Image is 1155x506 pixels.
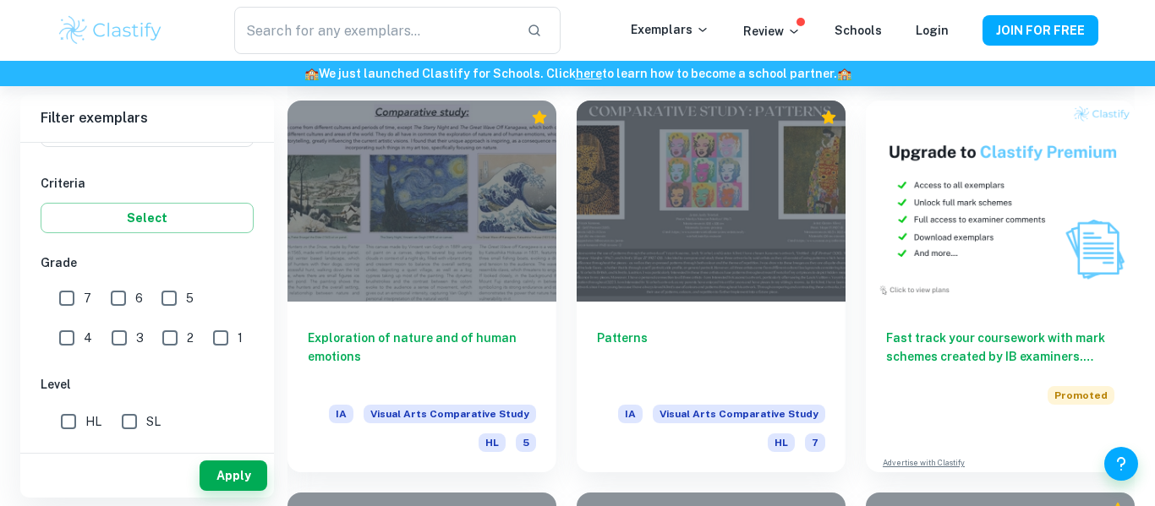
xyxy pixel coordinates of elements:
[41,174,254,193] h6: Criteria
[41,253,254,272] h6: Grade
[837,67,851,80] span: 🏫
[308,329,536,384] h6: Exploration of nature and of human emotions
[41,203,254,233] button: Select
[820,109,837,126] div: Premium
[618,405,643,423] span: IA
[186,289,194,307] span: 5
[84,329,92,347] span: 4
[516,433,536,452] span: 5
[364,405,536,423] span: Visual Arts Comparative Study
[479,433,506,452] span: HL
[187,329,194,347] span: 2
[1048,386,1114,405] span: Promoted
[234,7,513,54] input: Search for any exemplars...
[287,101,556,472] a: Exploration of nature and of human emotionsIAVisual Arts Comparative StudyHL5
[866,101,1135,302] img: Thumbnail
[768,433,795,452] span: HL
[136,329,144,347] span: 3
[85,412,101,431] span: HL
[20,95,274,142] h6: Filter exemplars
[1104,447,1138,481] button: Help and Feedback
[597,329,825,384] h6: Patterns
[200,460,267,491] button: Apply
[304,67,319,80] span: 🏫
[329,405,353,423] span: IA
[531,109,548,126] div: Premium
[41,375,254,394] h6: Level
[146,412,161,431] span: SL
[576,67,602,80] a: here
[577,101,846,472] a: PatternsIAVisual Arts Comparative StudyHL7
[883,457,965,469] a: Advertise with Clastify
[983,15,1098,46] button: JOIN FOR FREE
[135,289,143,307] span: 6
[835,24,882,37] a: Schools
[84,289,91,307] span: 7
[916,24,949,37] a: Login
[653,405,825,423] span: Visual Arts Comparative Study
[886,329,1114,366] h6: Fast track your coursework with mark schemes created by IB examiners. Upgrade now
[743,22,801,41] p: Review
[631,20,709,39] p: Exemplars
[805,433,825,452] span: 7
[3,64,1152,83] h6: We just launched Clastify for Schools. Click to learn how to become a school partner.
[57,14,164,47] img: Clastify logo
[238,329,243,347] span: 1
